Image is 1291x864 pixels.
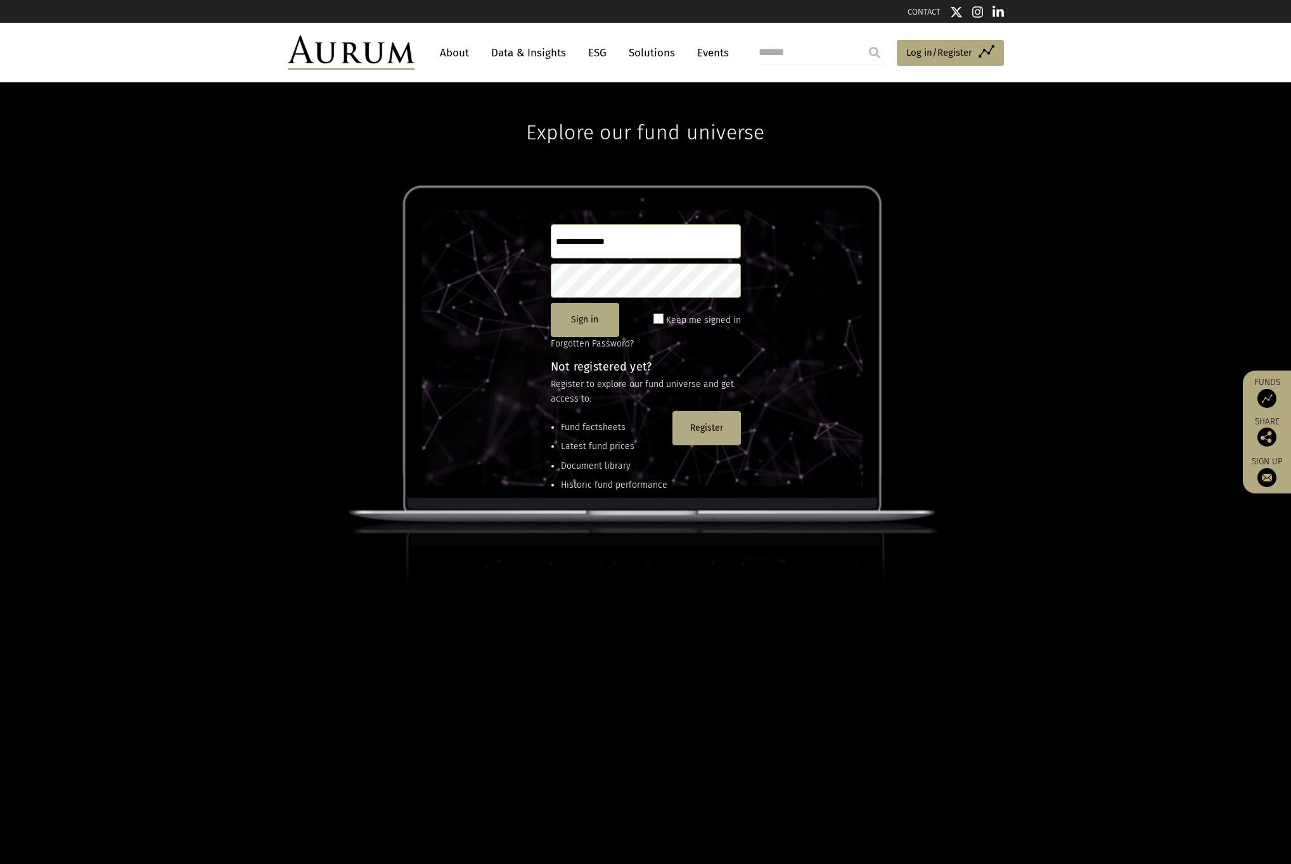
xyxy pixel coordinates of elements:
a: Solutions [622,41,681,65]
img: Aurum [288,35,414,70]
button: Register [672,411,741,445]
input: Submit [862,40,887,65]
img: Sign up to our newsletter [1257,468,1276,487]
li: Latest fund prices [561,440,667,454]
img: Share this post [1257,428,1276,447]
li: Document library [561,459,667,473]
img: Twitter icon [950,6,963,18]
a: Log in/Register [897,40,1004,67]
a: Sign up [1249,456,1285,487]
p: Register to explore our fund universe and get access to: [551,378,741,406]
li: Historic fund performance [561,478,667,492]
div: Share [1249,417,1285,447]
label: Keep me signed in [666,313,741,328]
a: Forgotten Password? [551,338,634,349]
a: Data & Insights [485,41,572,65]
h4: Not registered yet? [551,361,741,372]
a: Funds [1249,377,1285,408]
a: About [434,41,475,65]
h1: Explore our fund universe [526,82,764,144]
a: CONTACT [908,7,941,16]
img: Instagram icon [972,6,984,18]
span: Log in/Register [906,45,972,60]
img: Access Funds [1257,389,1276,408]
a: ESG [582,41,613,65]
img: Linkedin icon [992,6,1004,18]
li: Fund factsheets [561,421,667,435]
button: Sign in [551,303,619,337]
a: Events [691,41,729,65]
